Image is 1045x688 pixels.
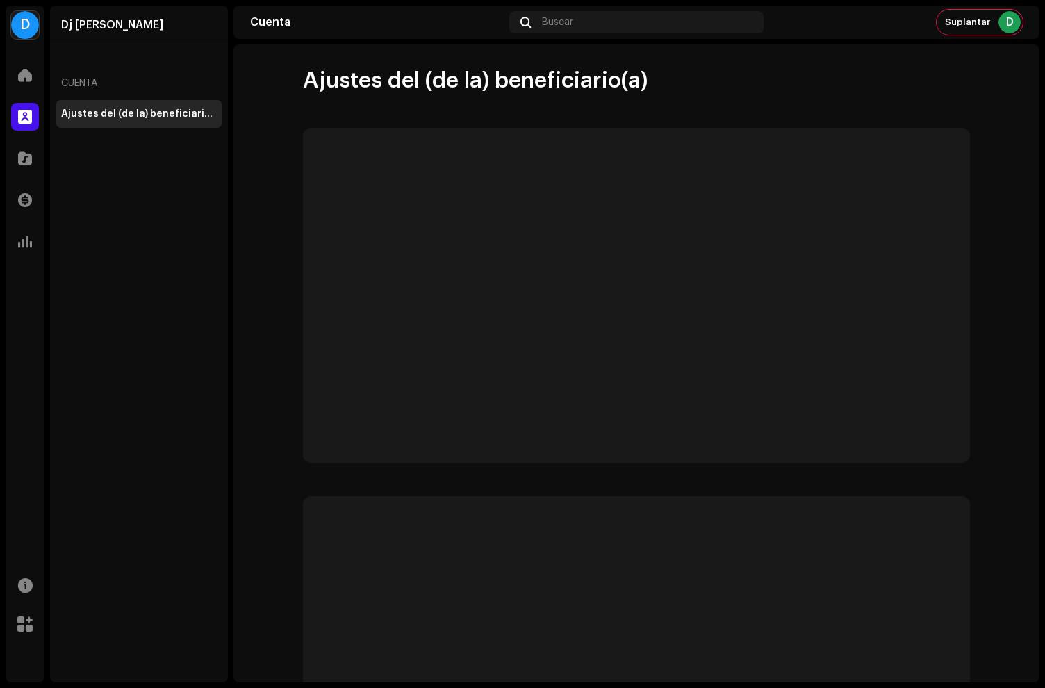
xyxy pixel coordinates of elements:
div: D [11,11,39,39]
re-m-nav-item: Ajustes del (de la) beneficiario(a) [56,100,222,128]
span: Suplantar [945,17,990,28]
span: Buscar [542,17,573,28]
div: Ajustes del (de la) beneficiario(a) [61,108,217,120]
div: Cuenta [250,17,504,28]
div: D [998,11,1021,33]
re-a-nav-header: Cuenta [56,67,222,100]
span: Ajustes del (de la) beneficiario(a) [303,67,648,95]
